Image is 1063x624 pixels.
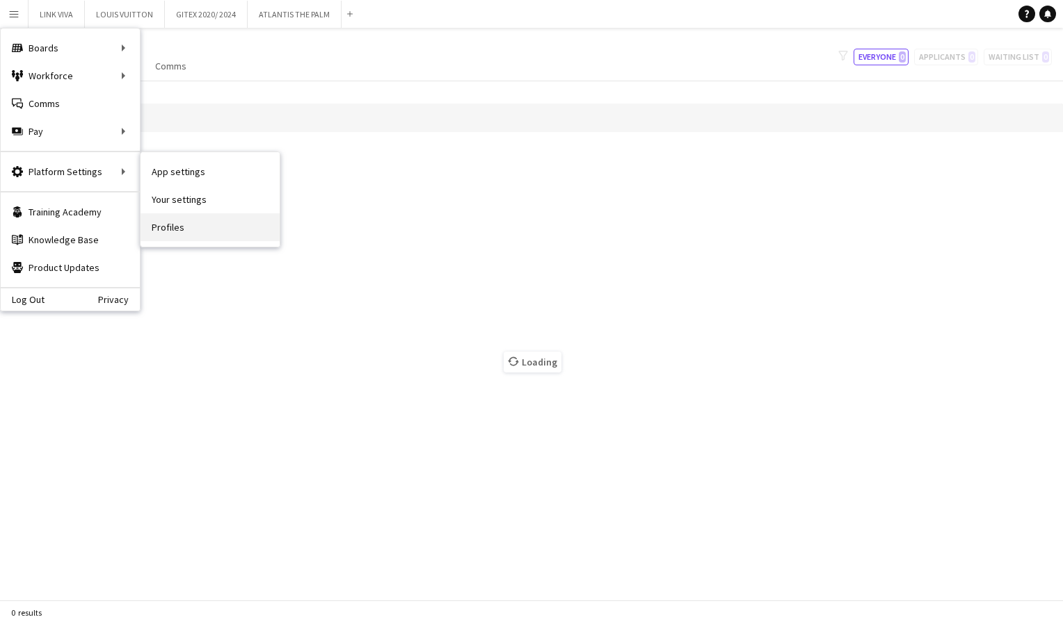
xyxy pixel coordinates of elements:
a: Knowledge Base [1,226,140,254]
div: Pay [1,117,140,145]
button: Everyone0 [854,49,909,65]
div: Boards [1,34,140,62]
span: Loading [504,352,561,372]
button: LOUIS VUITTON [85,1,165,28]
a: App settings [141,158,280,186]
span: Comms [155,60,186,72]
a: Log Out [1,294,45,305]
button: ATLANTIS THE PALM [248,1,342,28]
span: 0 [899,51,906,63]
a: Privacy [98,294,140,305]
a: Training Academy [1,198,140,226]
a: Comms [1,90,140,117]
a: Comms [150,57,192,75]
a: Profiles [141,213,280,241]
div: Workforce [1,62,140,90]
a: Your settings [141,186,280,213]
a: Product Updates [1,254,140,281]
button: LINK VIVA [29,1,85,28]
div: Platform Settings [1,158,140,186]
button: GITEX 2020/ 2024 [165,1,248,28]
